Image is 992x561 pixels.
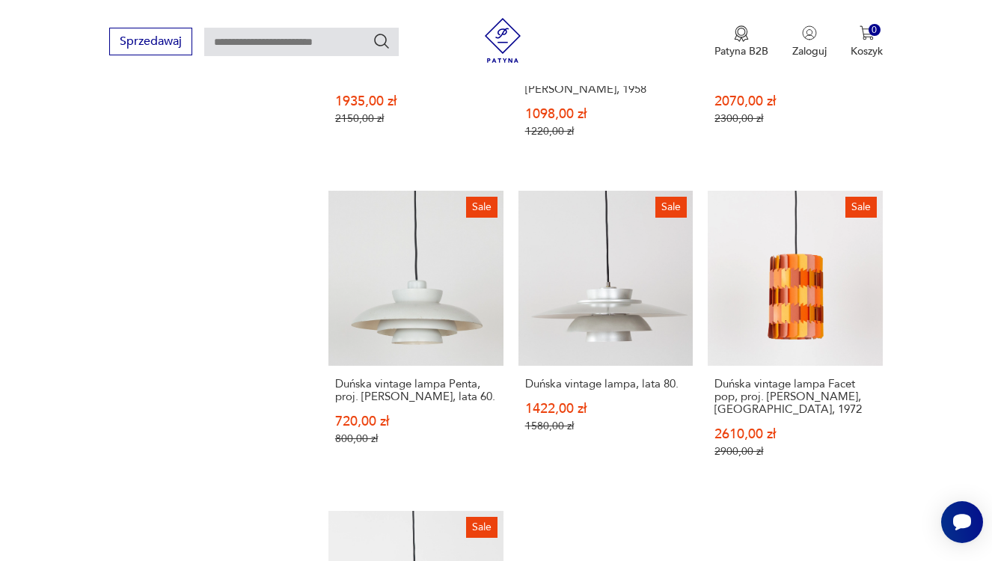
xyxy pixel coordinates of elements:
button: Patyna B2B [714,25,768,58]
button: Sprzedawaj [109,28,192,55]
h3: Duńska vintage lampa Facet pop, proj. [PERSON_NAME], [GEOGRAPHIC_DATA], 1972 [714,378,876,416]
a: Sprzedawaj [109,37,192,48]
h3: Duńska vintage lampa Penta, proj. [PERSON_NAME], lata 60. [335,378,497,403]
p: Koszyk [851,44,883,58]
p: 1935,00 zł [335,95,497,108]
p: 720,00 zł [335,415,497,428]
p: 2300,00 zł [714,112,876,125]
p: Zaloguj [792,44,827,58]
img: Ikonka użytkownika [802,25,817,40]
button: Szukaj [373,32,391,50]
p: 2610,00 zł [714,428,876,441]
img: Ikona koszyka [860,25,875,40]
div: 0 [869,24,881,37]
a: Ikona medaluPatyna B2B [714,25,768,58]
a: SaleDuńska vintage lampa, lata 80.Duńska vintage lampa, lata 80.1422,00 zł1580,00 zł [518,191,694,487]
p: Patyna B2B [714,44,768,58]
img: Patyna - sklep z meblami i dekoracjami vintage [480,18,525,63]
img: Ikona medalu [734,25,749,42]
a: SaleDuńska vintage lampa Facet pop, proj. Louis Weisdorf, Lufa, 1972Duńska vintage lampa Facet po... [708,191,883,487]
p: 2900,00 zł [714,445,876,458]
iframe: Smartsupp widget button [941,501,983,543]
p: 1098,00 zł [525,108,687,120]
p: 1580,00 zł [525,420,687,432]
button: 0Koszyk [851,25,883,58]
p: 800,00 zł [335,432,497,445]
p: 1422,00 zł [525,402,687,415]
p: 2150,00 zł [335,112,497,125]
p: 1220,00 zł [525,125,687,138]
h3: Duńska vintage lampa, lata 80. [525,378,687,390]
button: Zaloguj [792,25,827,58]
p: 2070,00 zł [714,95,876,108]
h3: Duńska vintage lampa Mandalay, proj. [PERSON_NAME], [PERSON_NAME], 1958 [525,45,687,96]
a: SaleDuńska vintage lampa Penta, proj. Jo Hammerborg, lata 60.Duńska vintage lampa Penta, proj. [P... [328,191,503,487]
